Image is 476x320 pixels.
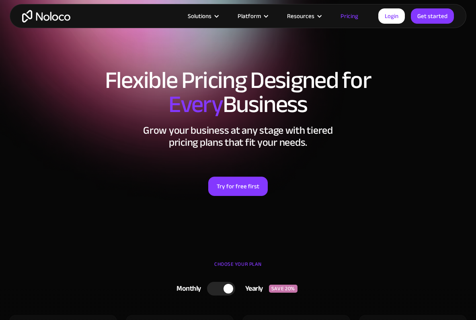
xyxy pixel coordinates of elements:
[208,177,268,196] a: Try for free first
[8,258,468,278] div: CHOOSE YOUR PLAN
[287,11,314,21] div: Resources
[188,11,211,21] div: Solutions
[8,68,468,116] h1: Flexible Pricing Designed for Business
[178,11,228,21] div: Solutions
[166,283,207,295] div: Monthly
[168,82,223,127] span: Every
[8,124,468,149] h2: Grow your business at any stage with tiered pricing plans that fit your needs.
[228,11,277,21] div: Platform
[330,11,368,21] a: Pricing
[378,8,405,24] a: Login
[235,283,269,295] div: Yearly
[277,11,330,21] div: Resources
[22,10,70,22] a: home
[238,11,261,21] div: Platform
[269,285,297,293] div: SAVE 20%
[411,8,454,24] a: Get started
